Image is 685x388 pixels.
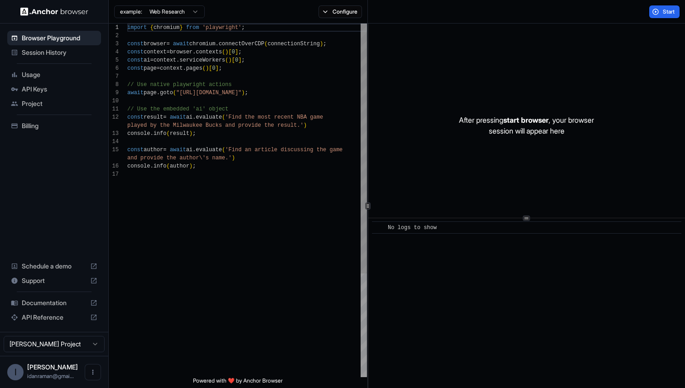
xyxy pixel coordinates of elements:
div: I [7,364,24,380]
span: ) [241,90,245,96]
span: } [179,24,183,31]
span: ) [320,41,323,47]
span: evaluate [196,114,222,120]
span: [ [228,49,232,55]
span: evaluate [196,147,222,153]
span: ​ [376,223,381,232]
button: Open menu [85,364,101,380]
div: 17 [109,170,119,178]
span: page [144,65,157,72]
span: Project [22,99,97,108]
span: Billing [22,121,97,130]
span: console [127,163,150,169]
span: ; [219,65,222,72]
span: = [150,57,153,63]
span: ) [206,65,209,72]
span: context [154,57,176,63]
span: browser [170,49,193,55]
span: 'Find an article discussing the game [225,147,342,153]
span: connectOverCDP [219,41,265,47]
div: Support [7,273,101,288]
span: ( [222,114,225,120]
div: 7 [109,72,119,81]
span: import [127,24,147,31]
span: ] [215,65,218,72]
span: ) [225,49,228,55]
span: ai [186,114,193,120]
span: await [170,114,186,120]
div: Billing [7,119,101,133]
span: [ [232,57,235,63]
span: = [157,65,160,72]
span: ) [189,130,193,137]
div: 4 [109,48,119,56]
span: ) [189,163,193,169]
span: and provide the author\'s name.' [127,155,232,161]
span: . [150,163,153,169]
div: 8 [109,81,119,89]
span: No logs to show [388,225,437,231]
span: ( [225,57,228,63]
span: ] [238,57,241,63]
span: [ [209,65,212,72]
span: . [176,57,179,63]
span: const [127,41,144,47]
span: API Keys [22,85,97,94]
span: = [166,41,169,47]
span: result [144,114,163,120]
span: Browser Playground [22,34,97,43]
span: 'playwright' [203,24,241,31]
button: Start [649,5,680,18]
span: example: [120,8,142,15]
span: context [144,49,166,55]
div: 2 [109,32,119,40]
span: ( [222,147,225,153]
span: = [163,147,166,153]
span: . [183,65,186,72]
div: 13 [109,129,119,138]
span: ( [166,163,169,169]
span: ; [241,24,245,31]
div: Browser Playground [7,31,101,45]
span: Powered with ❤️ by Anchor Browser [193,377,283,388]
div: Documentation [7,296,101,310]
span: connectionString [268,41,320,47]
span: { [150,24,153,31]
span: lt.' [290,122,304,129]
span: context [160,65,183,72]
span: . [150,130,153,137]
div: Schedule a demo [7,259,101,273]
span: idanraman@gmail.com [27,373,74,379]
span: API Reference [22,313,87,322]
span: goto [160,90,173,96]
span: ; [193,163,196,169]
div: 1 [109,24,119,32]
span: ai [186,147,193,153]
div: 15 [109,146,119,154]
span: Usage [22,70,97,79]
span: await [173,41,189,47]
span: await [170,147,186,153]
span: page [144,90,157,96]
span: ( [203,65,206,72]
span: const [127,114,144,120]
span: ( [173,90,176,96]
div: 3 [109,40,119,48]
span: ( [222,49,225,55]
span: result [170,130,189,137]
span: ; [238,49,241,55]
div: Session History [7,45,101,60]
span: Support [22,276,87,285]
span: info [154,163,167,169]
span: author [144,147,163,153]
span: Start [663,8,675,15]
span: played by the Milwaukee Bucks and provide the resu [127,122,290,129]
span: . [193,147,196,153]
div: Usage [7,67,101,82]
span: 0 [232,49,235,55]
span: // Use native playwright actions [127,81,232,88]
span: 'Find the most recent NBA game [225,114,323,120]
div: API Keys [7,82,101,96]
span: // Use the embedded 'ai' object [127,106,228,112]
span: ) [232,155,235,161]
